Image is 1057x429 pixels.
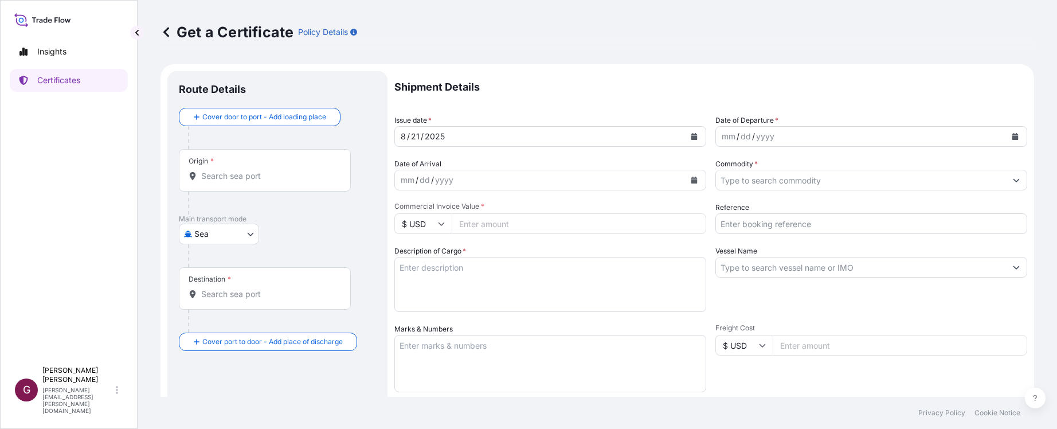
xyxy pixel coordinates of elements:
button: Cover door to port - Add loading place [179,108,340,126]
button: Calendar [1006,127,1024,146]
span: Date of Arrival [394,158,441,170]
span: Commercial Invoice Value [394,202,706,211]
span: Issue date [394,115,432,126]
a: Insights [10,40,128,63]
input: Enter booking reference [715,213,1027,234]
button: Show suggestions [1006,257,1027,278]
p: [PERSON_NAME][EMAIL_ADDRESS][PERSON_NAME][DOMAIN_NAME] [42,387,113,414]
label: Vessel Name [715,245,757,257]
label: Description of Cargo [394,245,466,257]
input: Enter amount [773,335,1027,356]
input: Enter amount [452,213,706,234]
p: Route Details [179,83,246,96]
p: Main transport mode [179,214,376,224]
div: / [737,130,739,143]
span: Cover door to port - Add loading place [202,111,326,123]
label: Reference [715,202,749,213]
div: year, [434,173,455,187]
div: year, [755,130,776,143]
div: year, [424,130,446,143]
span: Sea [194,228,209,240]
input: Origin [201,170,336,182]
span: Cover port to door - Add place of discharge [202,336,343,348]
button: Show suggestions [1006,170,1027,190]
div: / [752,130,755,143]
div: / [421,130,424,143]
div: Destination [189,275,231,284]
button: Select transport [179,224,259,244]
div: day, [410,130,421,143]
p: Get a Certificate [160,23,293,41]
input: Destination [201,288,336,300]
a: Certificates [10,69,128,92]
button: Cover port to door - Add place of discharge [179,333,357,351]
span: Date of Departure [715,115,778,126]
input: Type to search vessel name or IMO [716,257,1006,278]
div: day, [418,173,431,187]
label: Marks & Numbers [394,323,453,335]
div: month, [721,130,737,143]
div: month, [400,130,407,143]
label: Commodity [715,158,758,170]
p: Insights [37,46,66,57]
button: Calendar [685,127,703,146]
a: Cookie Notice [974,408,1020,418]
div: month, [400,173,416,187]
div: day, [739,130,752,143]
span: Freight Cost [715,323,1027,333]
p: Policy Details [298,26,348,38]
p: [PERSON_NAME] [PERSON_NAME] [42,366,113,384]
div: / [407,130,410,143]
div: / [431,173,434,187]
a: Privacy Policy [918,408,965,418]
div: / [416,173,418,187]
p: Shipment Details [394,71,1027,103]
button: Calendar [685,171,703,189]
div: Origin [189,157,214,166]
p: Certificates [37,75,80,86]
input: Type to search commodity [716,170,1006,190]
span: G [23,384,30,396]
